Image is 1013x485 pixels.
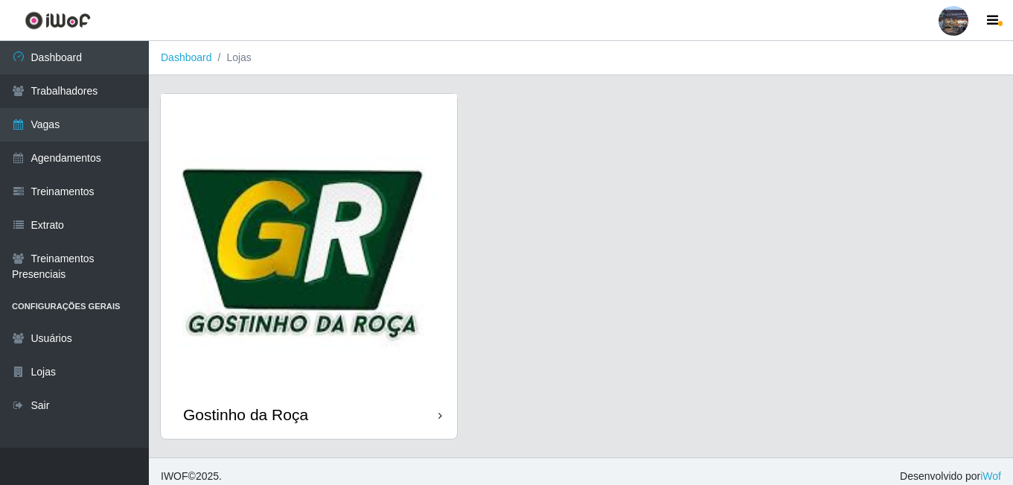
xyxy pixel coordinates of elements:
[183,405,308,424] div: Gostinho da Roça
[212,50,252,66] li: Lojas
[161,469,222,484] span: © 2025 .
[900,469,1001,484] span: Desenvolvido por
[161,51,212,63] a: Dashboard
[161,470,188,482] span: IWOF
[161,94,457,439] a: Gostinho da Roça
[149,41,1013,75] nav: breadcrumb
[25,11,91,30] img: CoreUI Logo
[161,94,457,390] img: cardImg
[980,470,1001,482] a: iWof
